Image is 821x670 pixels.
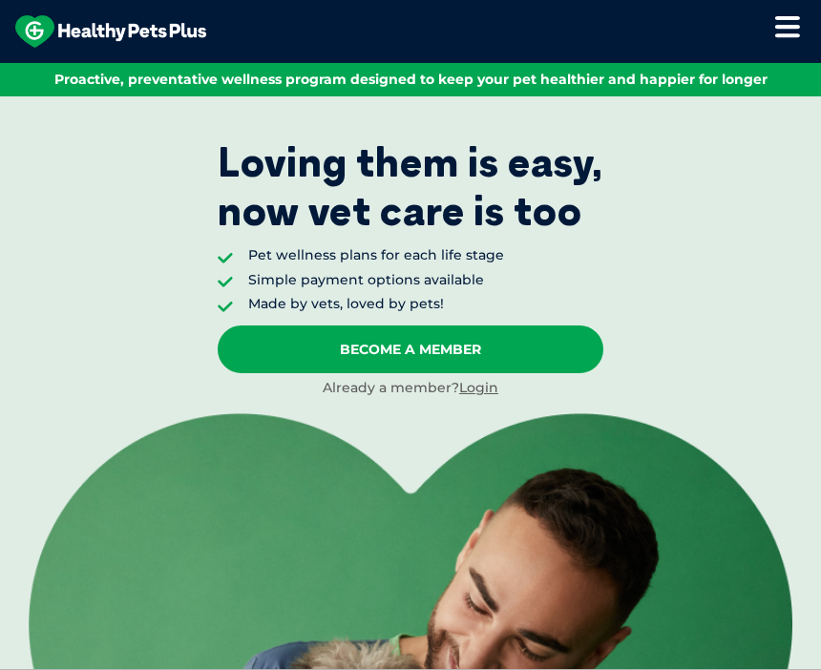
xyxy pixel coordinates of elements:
p: Loving them is easy, now vet care is too [218,138,603,235]
li: Pet wellness plans for each life stage [248,246,504,265]
li: Made by vets, loved by pets! [248,295,504,314]
li: Simple payment options available [248,271,504,290]
a: Become A Member [218,325,603,373]
div: Already a member? [218,379,603,398]
span: Proactive, preventative wellness program designed to keep your pet healthier and happier for longer [54,71,768,88]
img: hpp-logo [15,15,206,48]
a: Login [459,379,498,396]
